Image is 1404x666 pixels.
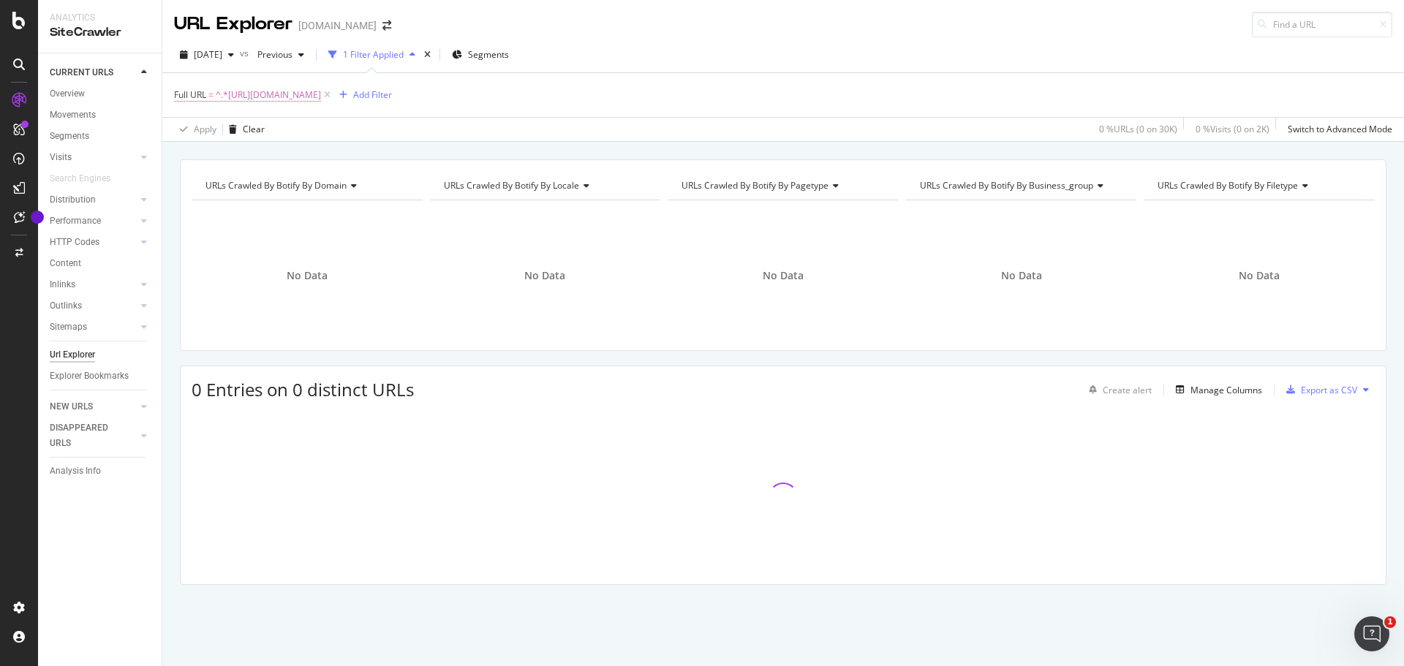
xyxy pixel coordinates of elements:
[50,129,151,144] a: Segments
[174,88,206,101] span: Full URL
[50,192,137,208] a: Distribution
[917,174,1124,197] h4: URLs Crawled By Botify By business_group
[353,88,392,101] div: Add Filter
[343,48,404,61] div: 1 Filter Applied
[243,123,265,135] div: Clear
[50,107,151,123] a: Movements
[50,463,101,479] div: Analysis Info
[50,171,110,186] div: Search Engines
[50,277,75,292] div: Inlinks
[444,179,579,192] span: URLs Crawled By Botify By locale
[287,268,328,283] span: No Data
[50,368,129,384] div: Explorer Bookmarks
[1384,616,1396,628] span: 1
[50,399,137,415] a: NEW URLS
[1288,123,1392,135] div: Switch to Advanced Mode
[203,174,409,197] h4: URLs Crawled By Botify By domain
[50,24,150,41] div: SiteCrawler
[50,213,137,229] a: Performance
[298,18,377,33] div: [DOMAIN_NAME]
[1103,384,1152,396] div: Create alert
[524,268,565,283] span: No Data
[1001,268,1042,283] span: No Data
[50,129,89,144] div: Segments
[1282,118,1392,141] button: Switch to Advanced Mode
[192,377,414,401] span: 0 Entries on 0 distinct URLs
[1252,12,1392,37] input: Find a URL
[50,213,101,229] div: Performance
[240,47,252,59] span: vs
[50,235,99,250] div: HTTP Codes
[1301,384,1357,396] div: Export as CSV
[1354,616,1389,651] iframe: Intercom live chat
[50,347,151,363] a: Url Explorer
[50,86,85,102] div: Overview
[205,179,347,192] span: URLs Crawled By Botify By domain
[50,65,113,80] div: CURRENT URLS
[50,86,151,102] a: Overview
[382,20,391,31] div: arrow-right-arrow-left
[50,192,96,208] div: Distribution
[50,420,124,451] div: DISAPPEARED URLS
[333,86,392,104] button: Add Filter
[322,43,421,67] button: 1 Filter Applied
[446,43,515,67] button: Segments
[216,85,321,105] span: ^.*[URL][DOMAIN_NAME]
[441,174,648,197] h4: URLs Crawled By Botify By locale
[50,420,137,451] a: DISAPPEARED URLS
[50,347,95,363] div: Url Explorer
[1158,179,1298,192] span: URLs Crawled By Botify By filetype
[920,179,1093,192] span: URLs Crawled By Botify By business_group
[208,88,214,101] span: =
[50,65,137,80] a: CURRENT URLS
[50,150,137,165] a: Visits
[194,123,216,135] div: Apply
[50,463,151,479] a: Analysis Info
[174,12,292,37] div: URL Explorer
[1239,268,1280,283] span: No Data
[50,256,151,271] a: Content
[174,118,216,141] button: Apply
[50,235,137,250] a: HTTP Codes
[50,319,87,335] div: Sitemaps
[1280,378,1357,401] button: Export as CSV
[50,12,150,24] div: Analytics
[50,277,137,292] a: Inlinks
[31,211,44,224] div: Tooltip anchor
[50,368,151,384] a: Explorer Bookmarks
[1190,384,1262,396] div: Manage Columns
[763,268,804,283] span: No Data
[50,256,81,271] div: Content
[421,48,434,62] div: times
[194,48,222,61] span: 2025 Sep. 22nd
[1155,174,1362,197] h4: URLs Crawled By Botify By filetype
[1196,123,1269,135] div: 0 % Visits ( 0 on 2K )
[468,48,509,61] span: Segments
[50,171,125,186] a: Search Engines
[252,48,292,61] span: Previous
[50,399,93,415] div: NEW URLS
[1099,123,1177,135] div: 0 % URLs ( 0 on 30K )
[174,43,240,67] button: [DATE]
[1083,378,1152,401] button: Create alert
[1170,381,1262,398] button: Manage Columns
[50,298,82,314] div: Outlinks
[50,150,72,165] div: Visits
[679,174,886,197] h4: URLs Crawled By Botify By pagetype
[50,319,137,335] a: Sitemaps
[50,107,96,123] div: Movements
[682,179,829,192] span: URLs Crawled By Botify By pagetype
[223,118,265,141] button: Clear
[252,43,310,67] button: Previous
[50,298,137,314] a: Outlinks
